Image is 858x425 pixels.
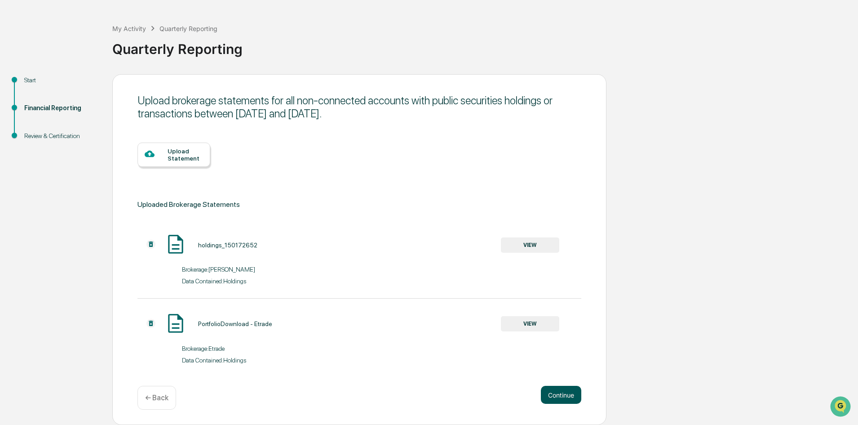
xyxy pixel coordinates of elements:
div: Brokerage: Etrade [182,345,359,352]
img: Additional Document Icon [146,240,155,249]
div: 🗄️ [65,114,72,121]
div: My Activity [112,25,146,32]
div: Data Contained: Holdings [182,357,359,364]
img: Document Icon [164,233,187,255]
a: 🖐️Preclearance [5,110,62,126]
span: Data Lookup [18,130,57,139]
span: Preclearance [18,113,58,122]
img: Document Icon [164,312,187,335]
div: Quarterly Reporting [112,34,854,57]
a: 🔎Data Lookup [5,127,60,143]
div: holdings_150172652 [198,242,257,249]
p: How can we help? [9,19,164,33]
div: Upload Statement [168,148,203,162]
div: Brokerage: [PERSON_NAME] [182,266,359,273]
div: PortfolioDownload - Etrade [198,320,272,327]
span: Pylon [89,152,109,159]
div: 🔎 [9,131,16,139]
div: Review & Certification [24,131,98,141]
a: 🗄️Attestations [62,110,115,126]
div: Financial Reporting [24,103,98,113]
div: Quarterly Reporting [159,25,217,32]
img: Additional Document Icon [146,319,155,328]
div: Uploaded Brokerage Statements [137,198,581,211]
div: Start [24,76,98,85]
button: Start new chat [153,72,164,82]
div: Upload brokerage statements for all non-connected accounts with public securities holdings or tra... [137,94,581,120]
div: 🖐️ [9,114,16,121]
a: Powered byPylon [63,152,109,159]
button: Continue [541,386,581,404]
p: ← Back [145,394,168,402]
div: Data Contained: Holdings [182,277,359,285]
iframe: Open customer support [829,395,854,420]
div: We're available if you need us! [31,78,114,85]
button: VIEW [501,237,559,253]
button: VIEW [501,316,559,331]
span: Attestations [74,113,111,122]
div: Start new chat [31,69,147,78]
img: 1746055101610-c473b297-6a78-478c-a979-82029cc54cd1 [9,69,25,85]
